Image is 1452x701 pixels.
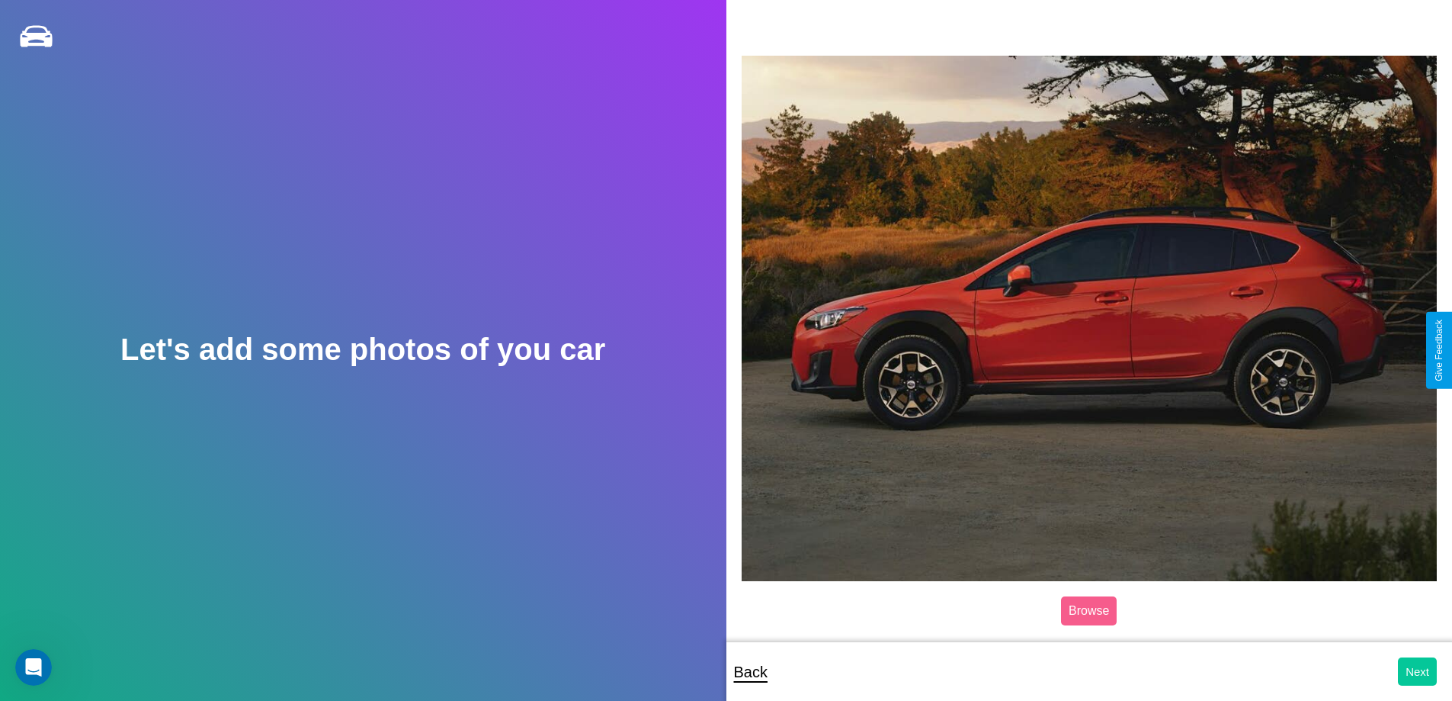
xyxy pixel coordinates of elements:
[15,649,52,686] iframe: Intercom live chat
[120,333,605,367] h2: Let's add some photos of you car
[1434,320,1444,381] div: Give Feedback
[1398,658,1437,686] button: Next
[1061,596,1117,625] label: Browse
[742,56,1438,580] img: posted
[734,658,768,686] p: Back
